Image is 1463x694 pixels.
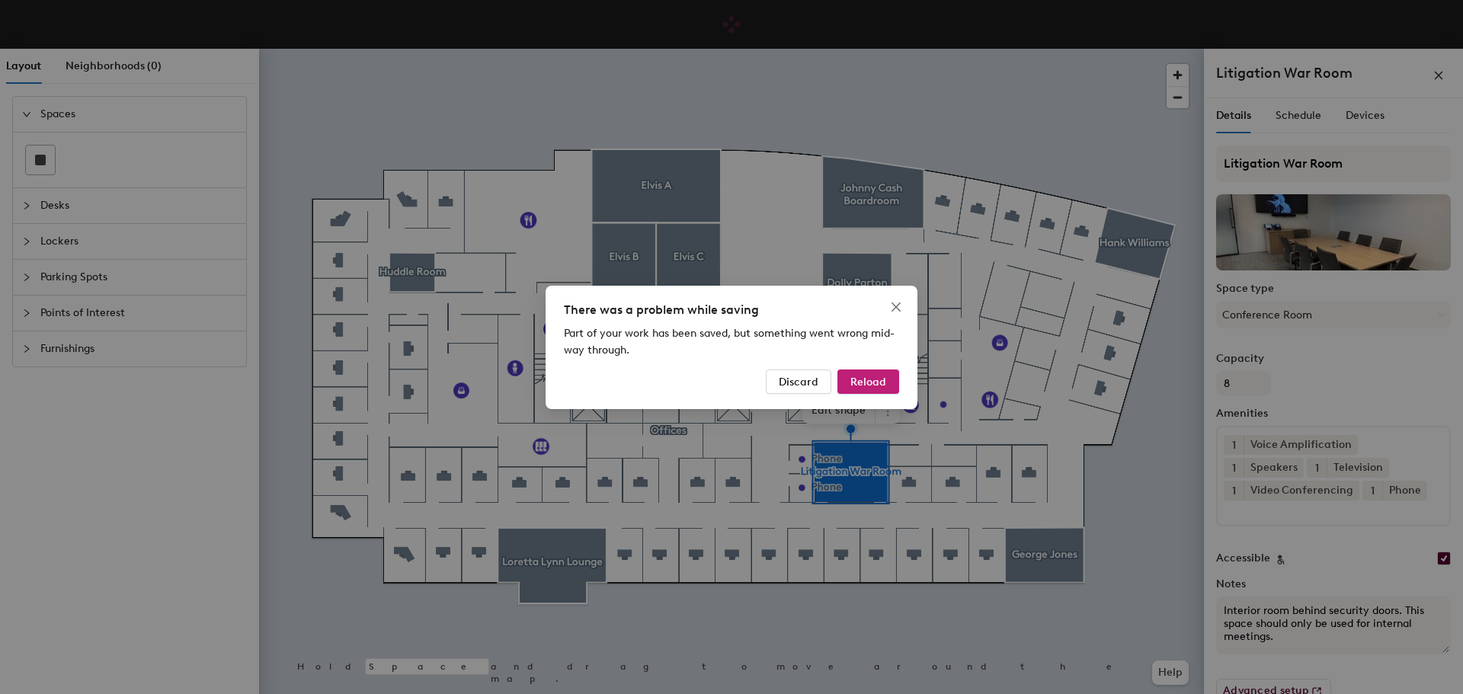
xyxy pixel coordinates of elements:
button: Close [884,295,908,319]
button: Discard [766,369,831,394]
span: close [890,301,902,313]
span: Reload [850,375,886,388]
button: Reload [837,369,899,394]
span: Discard [779,375,818,388]
div: Part of your work has been saved, but something went wrong mid-way through. [564,325,899,359]
div: There was a problem while saving [564,301,899,319]
span: Close [884,301,908,313]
